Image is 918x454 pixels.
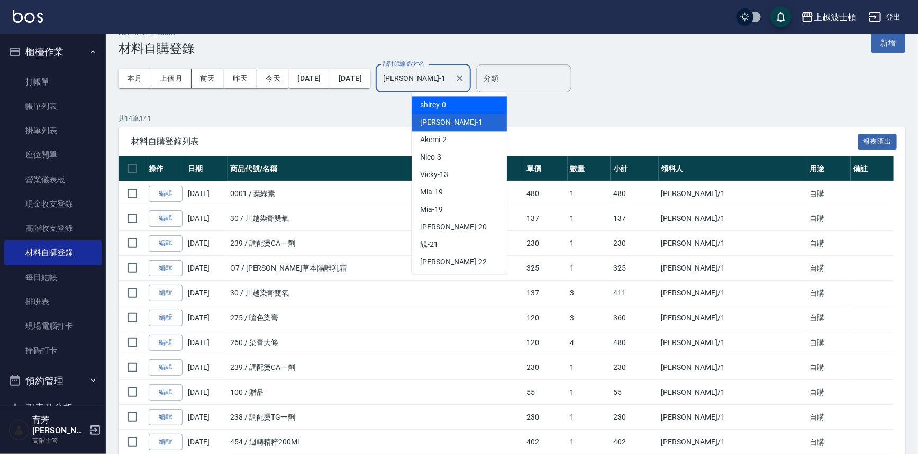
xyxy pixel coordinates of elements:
h3: 材料自購登錄 [119,41,195,56]
a: 掃碼打卡 [4,338,102,363]
button: [DATE] [330,69,370,88]
td: [DATE] [185,206,228,231]
a: 帳單列表 [4,94,102,118]
a: 編輯 [149,384,183,401]
a: 編輯 [149,186,183,202]
td: 360 [611,305,658,330]
td: 120 [524,305,568,330]
span: 靚 -21 [420,239,438,250]
button: 報表及分析 [4,394,102,422]
button: 前天 [192,69,224,88]
td: 自購 [807,305,851,330]
td: [PERSON_NAME] /1 [659,231,807,256]
button: 櫃檯作業 [4,38,102,66]
td: [PERSON_NAME] /1 [659,305,807,330]
td: 0001 / 葉綠素 [228,181,524,206]
img: Logo [13,10,43,23]
td: [PERSON_NAME] /1 [659,206,807,231]
a: 編輯 [149,260,183,276]
td: 55 [524,380,568,405]
td: [DATE] [185,256,228,281]
td: [DATE] [185,380,228,405]
span: 材料自購登錄列表 [131,136,858,147]
td: [PERSON_NAME] /1 [659,330,807,355]
td: 480 [611,181,658,206]
a: 現金收支登錄 [4,192,102,216]
a: 編輯 [149,235,183,252]
td: 1 [568,231,611,256]
th: 小計 [611,156,658,181]
td: 230 [524,405,568,430]
label: 設計師編號/姓名 [383,60,424,68]
a: 新增 [871,38,905,48]
td: [DATE] [185,355,228,380]
a: 編輯 [149,285,183,301]
td: [DATE] [185,405,228,430]
a: 編輯 [149,409,183,425]
td: 自購 [807,355,851,380]
span: Nico -3 [420,152,441,163]
td: 137 [611,206,658,231]
td: 自購 [807,281,851,305]
td: [PERSON_NAME] /1 [659,405,807,430]
span: shirey -0 [420,99,446,110]
td: 239 / 調配燙CA一劑 [228,355,524,380]
th: 日期 [185,156,228,181]
td: 230 [524,231,568,256]
span: [PERSON_NAME] -1 [420,117,483,128]
td: 1 [568,355,611,380]
button: 報表匯出 [858,134,897,150]
td: [PERSON_NAME] /1 [659,355,807,380]
button: 昨天 [224,69,257,88]
td: 3 [568,305,611,330]
td: 230 [611,405,658,430]
td: 1 [568,181,611,206]
th: 用途 [807,156,851,181]
th: 備註 [851,156,894,181]
button: [DATE] [289,69,330,88]
td: 1 [568,256,611,281]
td: 自購 [807,231,851,256]
span: Mia -19 [420,187,443,198]
td: 4 [568,330,611,355]
th: 領料人 [659,156,807,181]
td: [PERSON_NAME] /1 [659,281,807,305]
td: 137 [524,206,568,231]
span: Akemi -2 [420,134,447,145]
span: Mia -19 [420,204,443,215]
a: 高階收支登錄 [4,216,102,240]
button: 新增 [871,33,905,53]
td: 1 [568,405,611,430]
a: 編輯 [149,434,183,450]
a: 編輯 [149,210,183,227]
td: 1 [568,206,611,231]
a: 編輯 [149,335,183,351]
a: 座位開單 [4,143,102,167]
td: 自購 [807,330,851,355]
td: 325 [611,256,658,281]
td: 120 [524,330,568,355]
button: 預約管理 [4,367,102,395]
td: 自購 [807,256,851,281]
p: 共 14 筆, 1 / 1 [119,114,905,123]
td: 411 [611,281,658,305]
td: 自購 [807,380,851,405]
td: 55 [611,380,658,405]
th: 數量 [568,156,611,181]
a: 材料自購登錄 [4,240,102,265]
td: [DATE] [185,330,228,355]
td: 480 [524,181,568,206]
span: [PERSON_NAME] -22 [420,256,487,267]
button: 今天 [257,69,289,88]
a: 排班表 [4,290,102,314]
td: 3 [568,281,611,305]
a: 掛單列表 [4,118,102,143]
td: 230 [611,355,658,380]
td: 260 / 染膏大條 [228,330,524,355]
button: 上越波士頓 [797,6,860,28]
a: 營業儀表板 [4,168,102,192]
td: 30 / 川越染膏雙氧 [228,281,524,305]
td: 230 [611,231,658,256]
td: 230 [524,355,568,380]
td: [DATE] [185,231,228,256]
